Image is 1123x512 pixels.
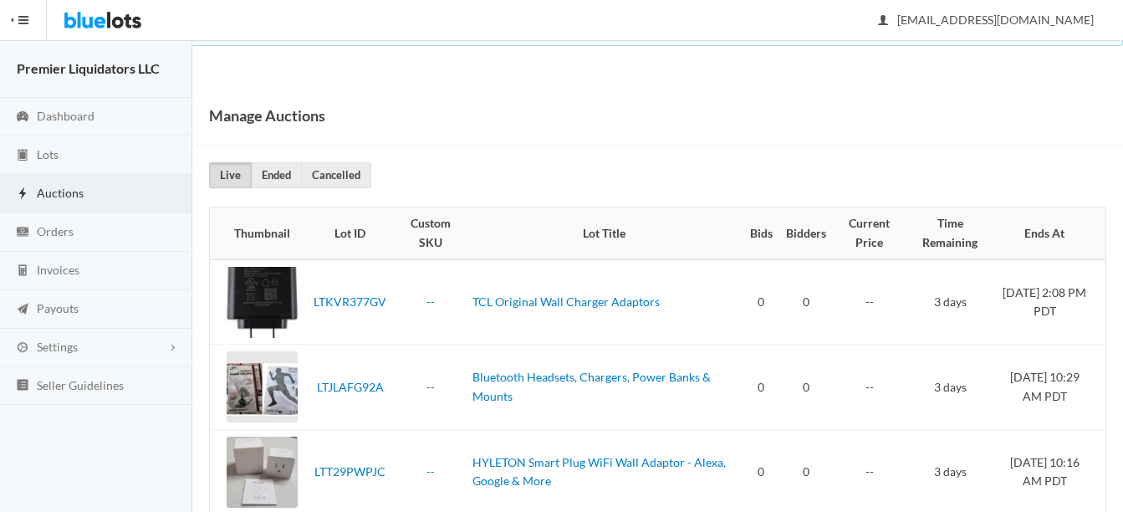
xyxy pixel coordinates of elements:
[37,224,74,238] span: Orders
[210,207,304,259] th: Thumbnail
[743,207,779,259] th: Bids
[301,162,371,188] a: Cancelled
[14,187,31,202] ion-icon: flash
[304,207,396,259] th: Lot ID
[993,207,1105,259] th: Ends At
[906,259,993,345] td: 3 days
[906,207,993,259] th: Time Remaining
[314,294,386,309] a: LTKVR377GV
[14,302,31,318] ion-icon: paper plane
[743,345,779,430] td: 0
[993,345,1105,430] td: [DATE] 10:29 AM PDT
[472,455,726,489] a: HYLETON Smart Plug WiFi Wall Adaptor - Alexa, Google & More
[14,225,31,241] ion-icon: cash
[426,464,435,479] a: --
[209,103,325,128] h1: Manage Auctions
[209,162,252,188] a: Live
[993,259,1105,345] td: [DATE] 2:08 PM PDT
[779,259,833,345] td: 0
[14,378,31,394] ion-icon: list box
[14,148,31,164] ion-icon: clipboard
[426,294,435,309] a: --
[14,264,31,279] ion-icon: calculator
[833,345,906,430] td: --
[833,259,906,345] td: --
[472,294,660,309] a: TCL Original Wall Charger Adaptors
[779,345,833,430] td: 0
[906,345,993,430] td: 3 days
[37,109,94,123] span: Dashboard
[879,13,1094,27] span: [EMAIL_ADDRESS][DOMAIN_NAME]
[779,207,833,259] th: Bidders
[37,340,78,354] span: Settings
[37,378,124,392] span: Seller Guidelines
[37,147,59,161] span: Lots
[14,340,31,356] ion-icon: cog
[875,13,891,29] ion-icon: person
[743,259,779,345] td: 0
[37,301,79,315] span: Payouts
[37,263,79,277] span: Invoices
[833,207,906,259] th: Current Price
[472,370,711,403] a: Bluetooth Headsets, Chargers, Power Banks & Mounts
[396,207,466,259] th: Custom SKU
[37,186,84,200] span: Auctions
[17,60,160,76] strong: Premier Liquidators LLC
[466,207,743,259] th: Lot Title
[426,380,435,394] a: --
[14,110,31,125] ion-icon: speedometer
[317,380,384,394] a: LTJLAFG92A
[251,162,302,188] a: Ended
[314,464,385,479] a: LTT29PWPJC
